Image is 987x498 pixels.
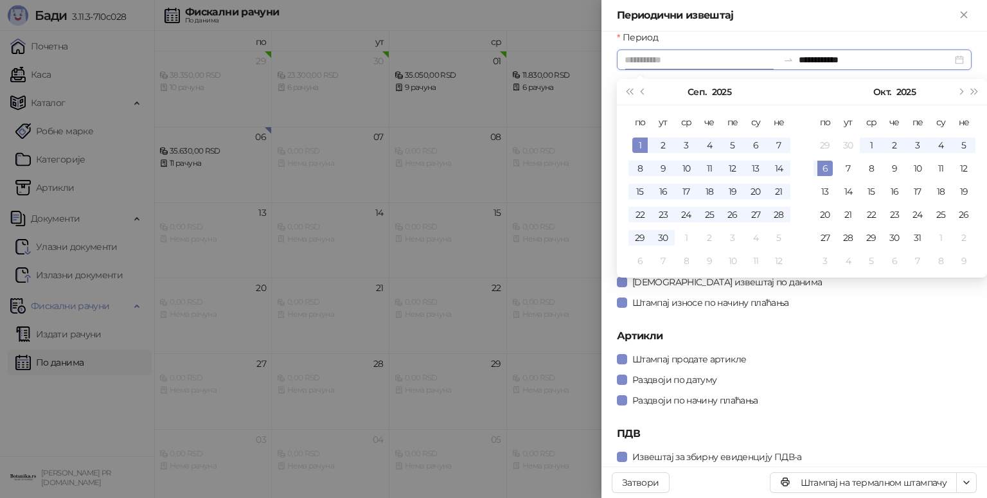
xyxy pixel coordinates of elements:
[873,79,891,105] button: Изабери месец
[628,180,652,203] td: 2025-09-15
[864,207,879,222] div: 22
[770,472,957,493] button: Штампај на термалном штампачу
[883,157,906,180] td: 2025-10-09
[906,157,929,180] td: 2025-10-10
[702,184,717,199] div: 18
[617,30,666,44] label: Период
[617,8,956,23] div: Периодични извештај
[679,184,694,199] div: 17
[628,203,652,226] td: 2025-09-22
[725,138,740,153] div: 5
[655,184,671,199] div: 16
[883,203,906,226] td: 2025-10-23
[860,203,883,226] td: 2025-10-22
[655,207,671,222] div: 23
[910,138,925,153] div: 3
[675,111,698,134] th: ср
[632,207,648,222] div: 22
[627,275,827,289] span: [DEMOGRAPHIC_DATA] извештај по данима
[748,230,763,245] div: 4
[864,253,879,269] div: 5
[721,157,744,180] td: 2025-09-12
[632,184,648,199] div: 15
[860,157,883,180] td: 2025-10-08
[883,249,906,272] td: 2025-11-06
[725,253,740,269] div: 10
[721,134,744,157] td: 2025-09-05
[883,180,906,203] td: 2025-10-16
[860,249,883,272] td: 2025-11-05
[837,226,860,249] td: 2025-10-28
[767,226,790,249] td: 2025-10-05
[744,134,767,157] td: 2025-09-06
[612,472,670,493] button: Затвори
[655,230,671,245] div: 30
[933,207,948,222] div: 25
[929,249,952,272] td: 2025-11-08
[952,111,975,134] th: не
[933,230,948,245] div: 1
[906,180,929,203] td: 2025-10-17
[675,226,698,249] td: 2025-10-01
[783,55,794,65] span: to
[771,138,787,153] div: 7
[814,111,837,134] th: по
[721,111,744,134] th: пе
[721,226,744,249] td: 2025-10-03
[748,207,763,222] div: 27
[952,180,975,203] td: 2025-10-19
[721,249,744,272] td: 2025-10-10
[627,373,722,387] span: Раздвоји по датуму
[675,203,698,226] td: 2025-09-24
[767,203,790,226] td: 2025-09-28
[767,134,790,157] td: 2025-09-07
[817,161,833,176] div: 6
[814,226,837,249] td: 2025-10-27
[652,203,675,226] td: 2025-09-23
[748,138,763,153] div: 6
[702,161,717,176] div: 11
[698,203,721,226] td: 2025-09-25
[771,253,787,269] div: 12
[744,111,767,134] th: су
[910,161,925,176] div: 10
[771,230,787,245] div: 5
[652,157,675,180] td: 2025-09-09
[767,180,790,203] td: 2025-09-21
[628,226,652,249] td: 2025-09-29
[837,157,860,180] td: 2025-10-07
[675,134,698,157] td: 2025-09-03
[627,296,794,310] span: Штампај износе по начину плаћања
[675,180,698,203] td: 2025-09-17
[679,253,694,269] div: 8
[627,450,807,464] span: Извештај за збирну евиденцију ПДВ-а
[748,253,763,269] div: 11
[887,161,902,176] div: 9
[837,203,860,226] td: 2025-10-21
[652,226,675,249] td: 2025-09-30
[655,138,671,153] div: 2
[860,180,883,203] td: 2025-10-15
[632,138,648,153] div: 1
[767,111,790,134] th: не
[952,249,975,272] td: 2025-11-09
[817,138,833,153] div: 29
[627,393,763,407] span: Раздвоји по начину плаћања
[860,226,883,249] td: 2025-10-29
[956,138,972,153] div: 5
[817,230,833,245] div: 27
[864,138,879,153] div: 1
[910,253,925,269] div: 7
[617,426,972,441] h5: ПДВ
[748,184,763,199] div: 20
[864,161,879,176] div: 8
[632,230,648,245] div: 29
[968,79,982,105] button: Следећа година (Control + right)
[953,79,967,105] button: Следећи месец (PageDown)
[906,249,929,272] td: 2025-11-07
[702,138,717,153] div: 4
[952,157,975,180] td: 2025-10-12
[814,203,837,226] td: 2025-10-20
[910,207,925,222] div: 24
[675,249,698,272] td: 2025-10-08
